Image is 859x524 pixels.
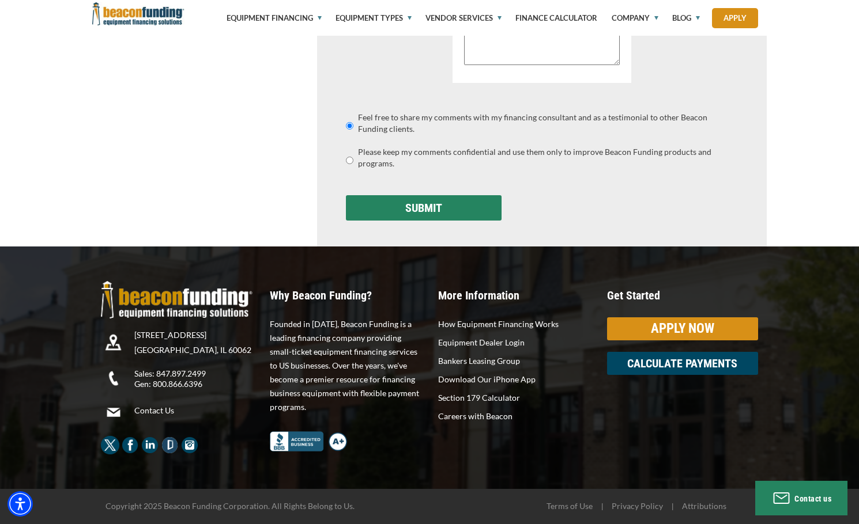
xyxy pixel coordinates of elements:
a: Bankers Leasing Group [438,354,590,368]
input: Button [346,195,502,221]
a: Careers with Beacon [438,409,590,423]
button: Contact us [755,481,847,515]
a: Equipment Dealer Login [438,336,590,350]
a: Privacy Policy [612,501,663,511]
a: Section 179 Calculator [438,391,590,405]
label: Feel free to share my comments with my financing consultant and as a testimonial to other Beacon ... [353,112,738,135]
span: Contact us [794,494,831,503]
label: Please keep my comments confidential and use them only to improve Beacon Funding products and pro... [353,146,738,169]
img: Beacon Funding Facebook [121,436,140,454]
img: Beacon Funding Email [101,400,126,424]
a: CALCULATE PAYMENTS [607,352,759,375]
a: Beacon Funding twitter - open in a new tab [101,440,119,449]
a: Apply [712,8,758,28]
a: Contact Us [134,405,261,416]
a: Beacon Funding Facebook - open in a new tab [121,440,140,449]
p: Founded in [DATE], Beacon Funding is a leading financing company providing small-ticket equipment... [270,317,421,414]
a: Beacon Funding Corporation [92,9,184,18]
a: Better Business Bureau Complaint Free A+ Rating Beacon Funding - open in a new tab [270,430,347,439]
p: Why Beacon Funding? [270,290,421,301]
p: More Information [438,290,590,301]
span: | [665,502,680,511]
a: Beacon Funding LinkedIn - open in a new tab [141,440,159,449]
p: [STREET_ADDRESS] [134,330,261,340]
a: How Equipment Financing Works [438,317,590,331]
img: Beacon Funding twitter [101,436,119,454]
p: Get Started [607,290,759,301]
img: Beacon Funding Logo [101,281,253,318]
a: APPLY NOW [607,317,759,340]
img: Better Business Bureau Complaint Free A+ Rating Beacon Funding [270,431,347,451]
a: Beacon Funding Instagram - open in a new tab [180,440,199,449]
p: [GEOGRAPHIC_DATA], IL 60062 [134,345,261,355]
p: Sales: 847.897.2499 Gen: 800.866.6396 [134,369,261,389]
span: | [594,502,610,511]
span: Copyright 2025 Beacon Funding Corporation. All Rights Belong to Us. [106,501,355,511]
img: Beacon Funding location [101,330,126,355]
a: Beacon Funding Glassdoor - open in a new tab [161,440,179,449]
img: Beacon Funding LinkedIn [141,436,159,454]
div: Accessibility Menu [7,491,33,517]
a: Download Our iPhone App [438,373,590,386]
img: Beacon Funding Phone [101,366,126,390]
img: Beacon Funding Glassdoor [161,436,179,454]
a: Attributions [682,501,726,511]
img: Beacon Funding Instagram [180,436,199,454]
a: Terms of Use [547,501,593,511]
img: Beacon Funding Corporation [92,2,184,25]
